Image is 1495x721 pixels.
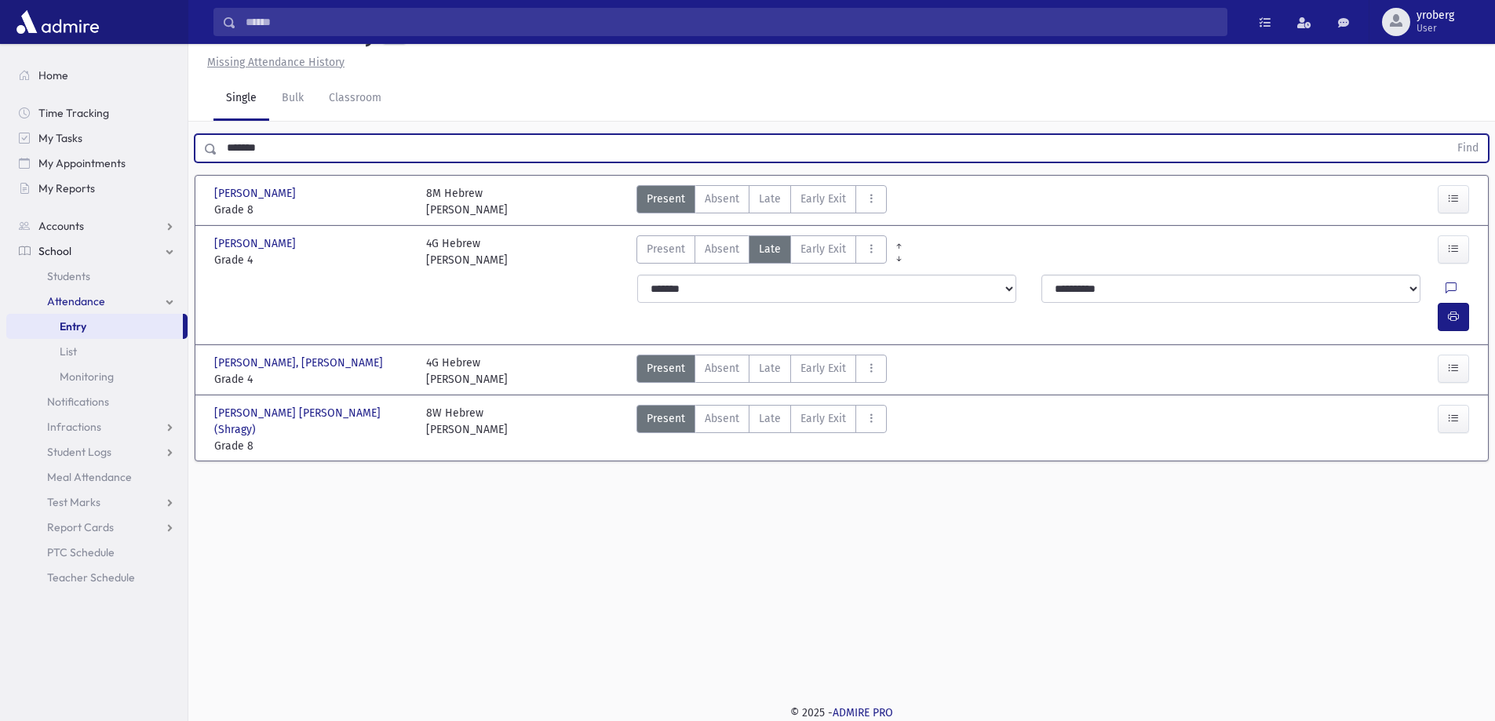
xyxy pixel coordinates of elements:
a: Meal Attendance [6,464,188,490]
span: Entry [60,319,86,333]
span: My Reports [38,181,95,195]
span: Grade 8 [214,202,410,218]
span: Monitoring [60,370,114,384]
a: Test Marks [6,490,188,515]
span: Late [759,410,781,427]
span: Time Tracking [38,106,109,120]
a: Home [6,63,188,88]
a: Accounts [6,213,188,239]
span: User [1417,22,1454,35]
div: © 2025 - [213,705,1470,721]
span: List [60,344,77,359]
span: Meal Attendance [47,470,132,484]
div: AttTypes [636,235,887,268]
a: My Appointments [6,151,188,176]
a: Monitoring [6,364,188,389]
span: Late [759,241,781,257]
span: yroberg [1417,9,1454,22]
span: My Appointments [38,156,126,170]
a: Notifications [6,389,188,414]
a: Student Logs [6,439,188,464]
span: [PERSON_NAME] [214,235,299,252]
div: AttTypes [636,405,887,454]
span: Accounts [38,219,84,233]
a: My Reports [6,176,188,201]
span: Test Marks [47,495,100,509]
a: Missing Attendance History [201,56,345,69]
span: School [38,244,71,258]
a: Time Tracking [6,100,188,126]
span: Late [759,360,781,377]
span: [PERSON_NAME] [PERSON_NAME] (Shragy) [214,405,410,438]
div: AttTypes [636,185,887,218]
span: Grade 8 [214,438,410,454]
span: Absent [705,191,739,207]
span: Present [647,410,685,427]
a: Infractions [6,414,188,439]
span: My Tasks [38,131,82,145]
span: Absent [705,360,739,377]
a: School [6,239,188,264]
span: Students [47,269,90,283]
a: Entry [6,314,183,339]
span: Grade 4 [214,252,410,268]
a: Bulk [269,77,316,121]
span: Teacher Schedule [47,570,135,584]
span: [PERSON_NAME] [214,185,299,202]
span: Early Exit [800,410,846,427]
span: Late [759,191,781,207]
span: Report Cards [47,520,114,534]
a: PTC Schedule [6,540,188,565]
a: Single [213,77,269,121]
span: Absent [705,241,739,257]
span: Absent [705,410,739,427]
span: Early Exit [800,191,846,207]
a: Teacher Schedule [6,565,188,590]
a: List [6,339,188,364]
a: Report Cards [6,515,188,540]
input: Search [236,8,1227,36]
div: 4G Hebrew [PERSON_NAME] [426,355,508,388]
div: 8W Hebrew [PERSON_NAME] [426,405,508,454]
span: Early Exit [800,360,846,377]
span: Present [647,241,685,257]
span: Notifications [47,395,109,409]
span: Infractions [47,420,101,434]
span: Early Exit [800,241,846,257]
span: Home [38,68,68,82]
img: AdmirePro [13,6,103,38]
span: Student Logs [47,445,111,459]
a: Attendance [6,289,188,314]
span: Attendance [47,294,105,308]
div: AttTypes [636,355,887,388]
span: Grade 4 [214,371,410,388]
div: 8M Hebrew [PERSON_NAME] [426,185,508,218]
u: Missing Attendance History [207,56,345,69]
div: 4G Hebrew [PERSON_NAME] [426,235,508,268]
span: PTC Schedule [47,545,115,559]
a: My Tasks [6,126,188,151]
span: Present [647,360,685,377]
span: Present [647,191,685,207]
a: Students [6,264,188,289]
button: Find [1448,135,1488,162]
span: [PERSON_NAME], [PERSON_NAME] [214,355,386,371]
a: Classroom [316,77,394,121]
